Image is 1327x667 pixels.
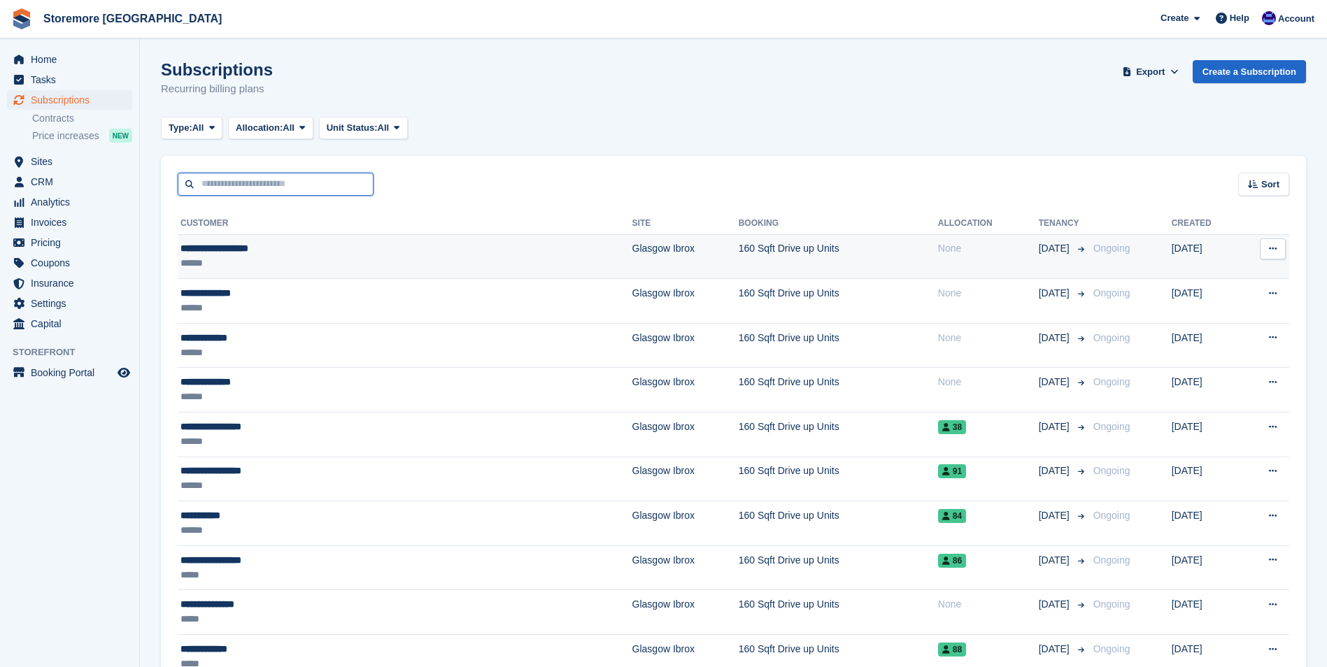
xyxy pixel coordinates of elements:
[938,597,1039,612] div: None
[31,152,115,171] span: Sites
[32,129,99,143] span: Price increases
[1120,60,1181,83] button: Export
[31,90,115,110] span: Subscriptions
[1039,286,1072,301] span: [DATE]
[7,294,132,313] a: menu
[7,273,132,293] a: menu
[1093,598,1130,610] span: Ongoing
[1039,553,1072,568] span: [DATE]
[31,192,115,212] span: Analytics
[1039,642,1072,657] span: [DATE]
[31,314,115,333] span: Capital
[739,501,938,546] td: 160 Sqft Drive up Units
[1261,178,1279,192] span: Sort
[632,545,739,590] td: Glasgow Ibrox
[1136,65,1165,79] span: Export
[739,457,938,501] td: 160 Sqft Drive up Units
[236,121,283,135] span: Allocation:
[1172,413,1240,457] td: [DATE]
[632,279,739,324] td: Glasgow Ibrox
[632,234,739,279] td: Glasgow Ibrox
[739,323,938,368] td: 160 Sqft Drive up Units
[178,213,632,235] th: Customer
[1093,554,1130,566] span: Ongoing
[1039,375,1072,389] span: [DATE]
[109,129,132,143] div: NEW
[1093,376,1130,387] span: Ongoing
[1093,287,1130,299] span: Ongoing
[1172,368,1240,413] td: [DATE]
[938,375,1039,389] div: None
[938,554,966,568] span: 86
[7,50,132,69] a: menu
[739,413,938,457] td: 160 Sqft Drive up Units
[739,213,938,235] th: Booking
[283,121,295,135] span: All
[13,345,139,359] span: Storefront
[31,172,115,192] span: CRM
[1172,457,1240,501] td: [DATE]
[11,8,32,29] img: stora-icon-8386f47178a22dfd0bd8f6a31ec36ba5ce8667c1dd55bd0f319d3a0aa187defe.svg
[1172,501,1240,546] td: [DATE]
[1172,234,1240,279] td: [DATE]
[632,457,739,501] td: Glasgow Ibrox
[1093,643,1130,654] span: Ongoing
[31,273,115,293] span: Insurance
[31,363,115,382] span: Booking Portal
[161,81,273,97] p: Recurring billing plans
[739,590,938,635] td: 160 Sqft Drive up Units
[192,121,204,135] span: All
[115,364,132,381] a: Preview store
[7,213,132,232] a: menu
[1172,323,1240,368] td: [DATE]
[31,70,115,89] span: Tasks
[938,286,1039,301] div: None
[739,279,938,324] td: 160 Sqft Drive up Units
[1230,11,1249,25] span: Help
[1039,597,1072,612] span: [DATE]
[169,121,192,135] span: Type:
[7,172,132,192] a: menu
[632,413,739,457] td: Glasgow Ibrox
[739,234,938,279] td: 160 Sqft Drive up Units
[632,501,739,546] td: Glasgow Ibrox
[31,50,115,69] span: Home
[938,241,1039,256] div: None
[32,128,132,143] a: Price increases NEW
[7,192,132,212] a: menu
[161,117,222,140] button: Type: All
[938,464,966,478] span: 91
[31,253,115,273] span: Coupons
[38,7,227,30] a: Storemore [GEOGRAPHIC_DATA]
[31,233,115,252] span: Pricing
[7,152,132,171] a: menu
[161,60,273,79] h1: Subscriptions
[938,509,966,523] span: 84
[1039,464,1072,478] span: [DATE]
[31,213,115,232] span: Invoices
[938,420,966,434] span: 38
[319,117,408,140] button: Unit Status: All
[1093,421,1130,432] span: Ongoing
[327,121,378,135] span: Unit Status:
[1172,279,1240,324] td: [DATE]
[1093,465,1130,476] span: Ongoing
[7,233,132,252] a: menu
[632,368,739,413] td: Glasgow Ibrox
[632,323,739,368] td: Glasgow Ibrox
[31,294,115,313] span: Settings
[1161,11,1188,25] span: Create
[1093,243,1130,254] span: Ongoing
[7,253,132,273] a: menu
[1093,510,1130,521] span: Ongoing
[938,331,1039,345] div: None
[1172,545,1240,590] td: [DATE]
[1039,508,1072,523] span: [DATE]
[7,90,132,110] a: menu
[632,213,739,235] th: Site
[739,545,938,590] td: 160 Sqft Drive up Units
[1039,241,1072,256] span: [DATE]
[1262,11,1276,25] img: Angela
[1039,331,1072,345] span: [DATE]
[228,117,313,140] button: Allocation: All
